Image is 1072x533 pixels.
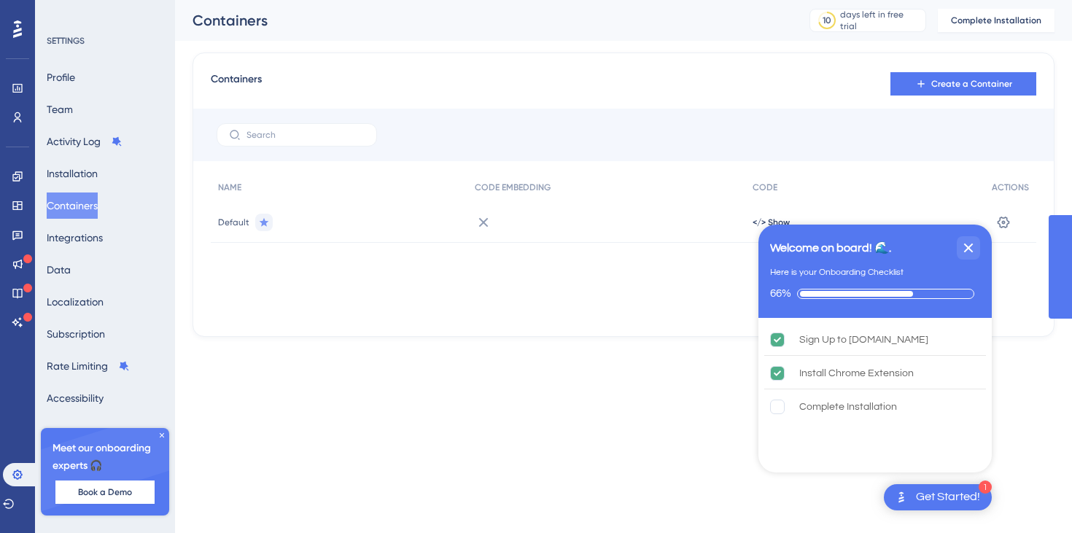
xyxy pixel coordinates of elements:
[47,96,73,122] button: Team
[893,489,910,506] img: launcher-image-alternative-text
[979,481,992,494] div: 1
[799,331,928,349] div: Sign Up to [DOMAIN_NAME]
[47,64,75,90] button: Profile
[764,324,986,356] div: Sign Up to UserGuiding.com is complete.
[764,391,986,423] div: Complete Installation is incomplete.
[246,130,365,140] input: Search
[951,15,1041,26] span: Complete Installation
[799,398,897,416] div: Complete Installation
[823,15,831,26] div: 10
[770,265,904,280] div: Here is your Onboarding Checklist
[218,182,241,193] span: NAME
[47,321,105,347] button: Subscription
[890,72,1036,96] button: Create a Container
[753,182,777,193] span: CODE
[47,160,98,187] button: Installation
[770,287,980,300] div: Checklist progress: 66%
[916,489,980,505] div: Get Started!
[884,484,992,510] div: Open Get Started! checklist, remaining modules: 1
[47,289,104,315] button: Localization
[770,239,891,257] div: Welcome on board! 🌊.
[840,9,921,32] div: days left in free trial
[218,217,249,228] span: Default
[78,486,132,498] span: Book a Demo
[957,236,980,260] div: Close Checklist
[47,257,71,283] button: Data
[53,440,158,475] span: Meet our onboarding experts 🎧
[193,10,773,31] div: Containers
[758,225,992,472] div: Checklist Container
[47,225,103,251] button: Integrations
[211,71,262,97] span: Containers
[47,192,98,219] button: Containers
[938,9,1054,32] button: Complete Installation
[475,182,551,193] span: CODE EMBEDDING
[931,78,1012,90] span: Create a Container
[758,318,992,468] div: Checklist items
[992,182,1029,193] span: ACTIONS
[47,353,130,379] button: Rate Limiting
[770,287,791,300] div: 66%
[47,128,123,155] button: Activity Log
[47,385,104,411] button: Accessibility
[55,481,155,504] button: Book a Demo
[47,35,165,47] div: SETTINGS
[1011,475,1054,519] iframe: UserGuiding AI Assistant Launcher
[799,365,914,382] div: Install Chrome Extension
[753,217,790,228] button: </> Show
[764,357,986,389] div: Install Chrome Extension is complete.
